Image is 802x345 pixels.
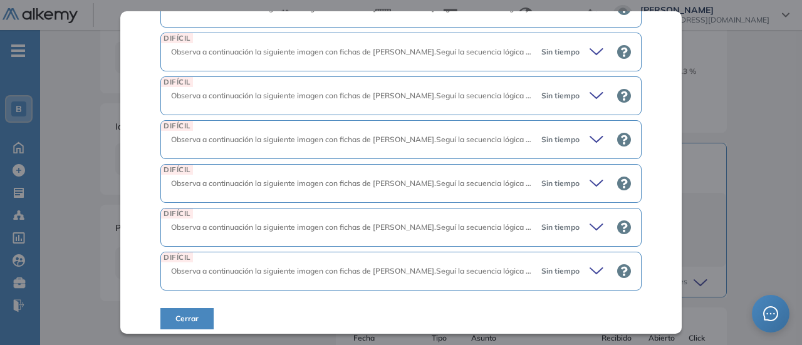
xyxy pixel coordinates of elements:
span: DIFÍCIL [161,33,193,43]
span: DIFÍCIL [161,121,193,130]
span: Sin tiempo [541,46,580,58]
span: DIFÍCIL [161,165,193,174]
span: message [763,306,778,321]
span: DIFÍCIL [161,209,193,218]
span: Sin tiempo [541,178,580,189]
span: DIFÍCIL [161,252,193,262]
span: Cerrar [175,313,199,324]
span: Sin tiempo [541,265,580,277]
span: Sin tiempo [541,90,580,101]
button: Cerrar [160,308,214,329]
span: Sin tiempo [541,222,580,233]
span: Sin tiempo [541,134,580,145]
span: DIFÍCIL [161,77,193,86]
